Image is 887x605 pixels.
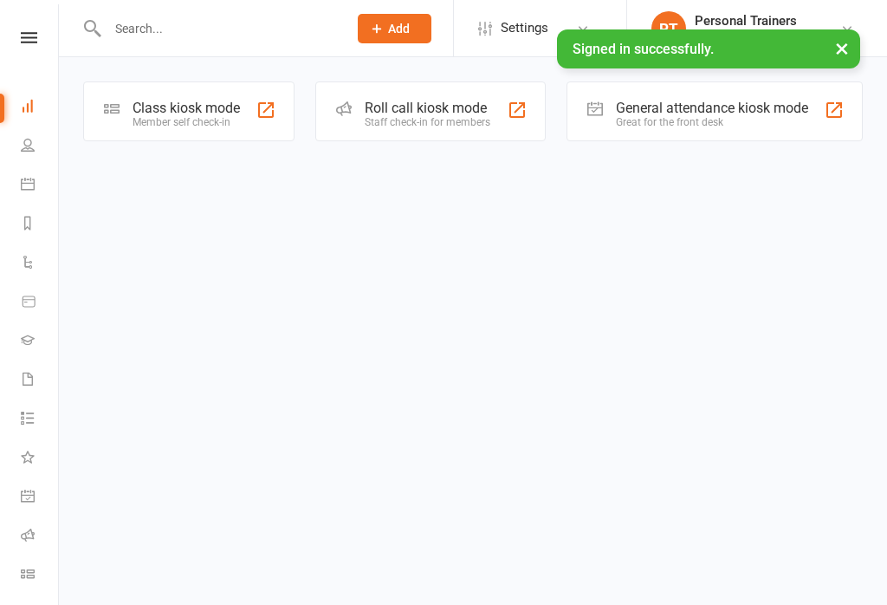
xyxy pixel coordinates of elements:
[21,439,60,478] a: What's New
[21,205,60,244] a: Reports
[651,11,686,46] div: PT
[358,14,431,43] button: Add
[365,116,490,128] div: Staff check-in for members
[21,478,60,517] a: General attendance kiosk mode
[21,283,60,322] a: Product Sales
[21,88,60,127] a: Dashboard
[826,29,858,67] button: ×
[388,22,410,36] span: Add
[21,166,60,205] a: Calendar
[133,116,240,128] div: Member self check-in
[695,29,840,44] div: Bulldog Thai Boxing School
[501,9,548,48] span: Settings
[21,556,60,595] a: Class kiosk mode
[616,116,808,128] div: Great for the front desk
[102,16,335,41] input: Search...
[573,41,714,57] span: Signed in successfully.
[21,127,60,166] a: People
[365,100,490,116] div: Roll call kiosk mode
[21,517,60,556] a: Roll call kiosk mode
[695,13,840,29] div: Personal Trainers
[616,100,808,116] div: General attendance kiosk mode
[133,100,240,116] div: Class kiosk mode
